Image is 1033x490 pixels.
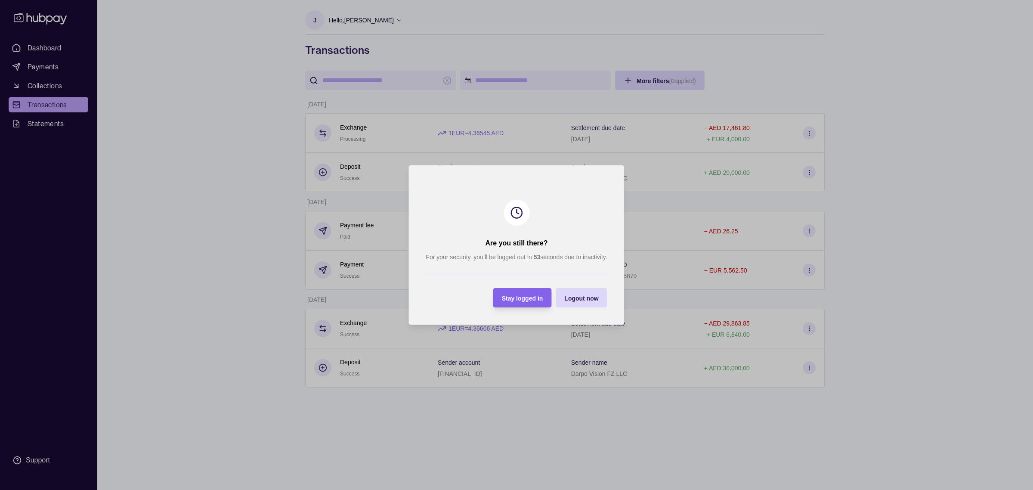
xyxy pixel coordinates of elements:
strong: 53 [534,254,541,261]
h2: Are you still there? [486,239,548,248]
p: For your security, you’ll be logged out in seconds due to inactivity. [426,252,607,262]
span: Logout now [564,295,598,302]
button: Logout now [556,288,607,307]
span: Stay logged in [502,295,543,302]
button: Stay logged in [493,288,552,307]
